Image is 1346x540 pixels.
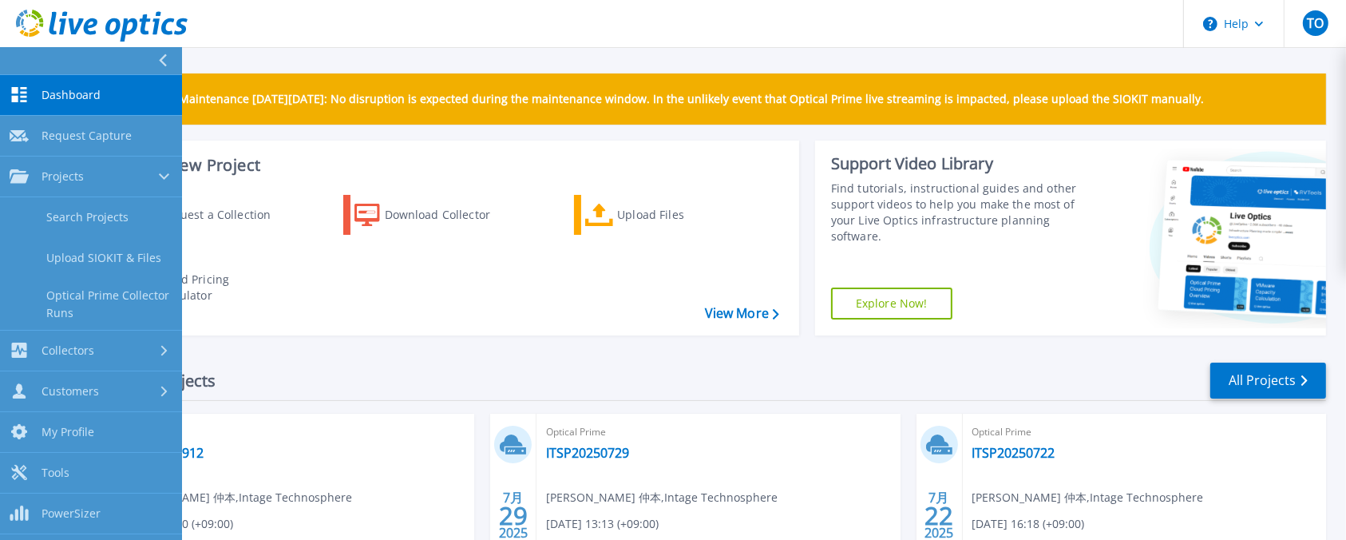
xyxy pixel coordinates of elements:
a: Download Collector [343,195,521,235]
div: Support Video Library [831,153,1090,174]
span: Tools [42,466,69,480]
a: All Projects [1210,363,1326,399]
p: Scheduled Maintenance [DATE][DATE]: No disruption is expected during the maintenance window. In t... [119,93,1204,105]
span: [DATE] 16:18 (+09:00) [972,515,1085,533]
a: Explore Now! [831,288,952,320]
a: ITSP20250722 [972,445,1055,461]
span: TO [1307,17,1324,30]
a: Cloud Pricing Calculator [113,268,291,308]
a: ITSP20250729 [546,445,629,461]
div: Cloud Pricing Calculator [156,272,284,304]
span: Request Capture [42,129,132,143]
span: Optical Prime [546,423,890,441]
span: Optical Prime [121,423,465,441]
div: Upload Files [617,199,745,231]
a: Request a Collection [113,195,291,235]
div: Find tutorials, instructional guides and other support videos to help you make the most of your L... [831,181,1090,244]
h3: Start a New Project [113,157,778,174]
span: Projects [42,169,84,184]
span: 29 [499,509,528,522]
span: My Profile [42,425,94,439]
span: Dashboard [42,88,101,102]
span: [PERSON_NAME] 仲本 , Intage Technosphere [546,489,778,506]
div: Download Collector [385,199,513,231]
span: 22 [924,509,953,522]
span: Optical Prime [972,423,1316,441]
span: Collectors [42,343,94,358]
span: Customers [42,384,99,399]
div: Request a Collection [159,199,287,231]
a: View More [705,306,779,321]
a: Upload Files [574,195,752,235]
span: [PERSON_NAME] 仲本 , Intage Technosphere [121,489,352,506]
span: PowerSizer [42,506,101,521]
span: [DATE] 13:13 (+09:00) [546,515,659,533]
span: [PERSON_NAME] 仲本 , Intage Technosphere [972,489,1204,506]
